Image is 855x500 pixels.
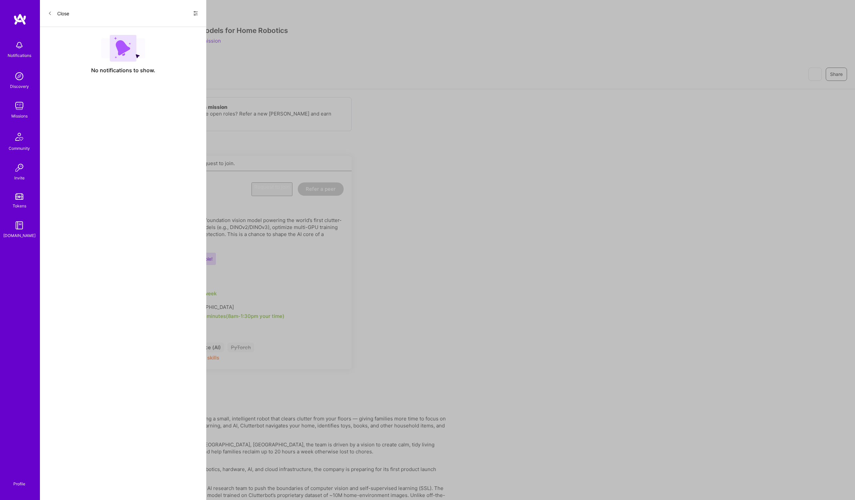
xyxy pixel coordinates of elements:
div: Missions [11,113,28,120]
div: Notifications [8,52,31,59]
img: Invite [13,161,26,174]
a: Profile [11,473,28,487]
img: guide book [13,219,26,232]
span: No notifications to show. [91,67,155,74]
img: logo [13,13,27,25]
img: discovery [13,70,26,83]
img: Community [11,129,27,145]
div: Discovery [10,83,29,90]
div: [DOMAIN_NAME] [3,232,36,239]
div: Community [9,145,30,152]
button: Close [48,8,69,19]
img: bell [13,39,26,52]
img: empty [101,35,145,62]
div: Invite [14,174,25,181]
div: Profile [13,480,25,487]
div: Tokens [13,202,26,209]
img: teamwork [13,99,26,113]
img: tokens [15,193,23,200]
